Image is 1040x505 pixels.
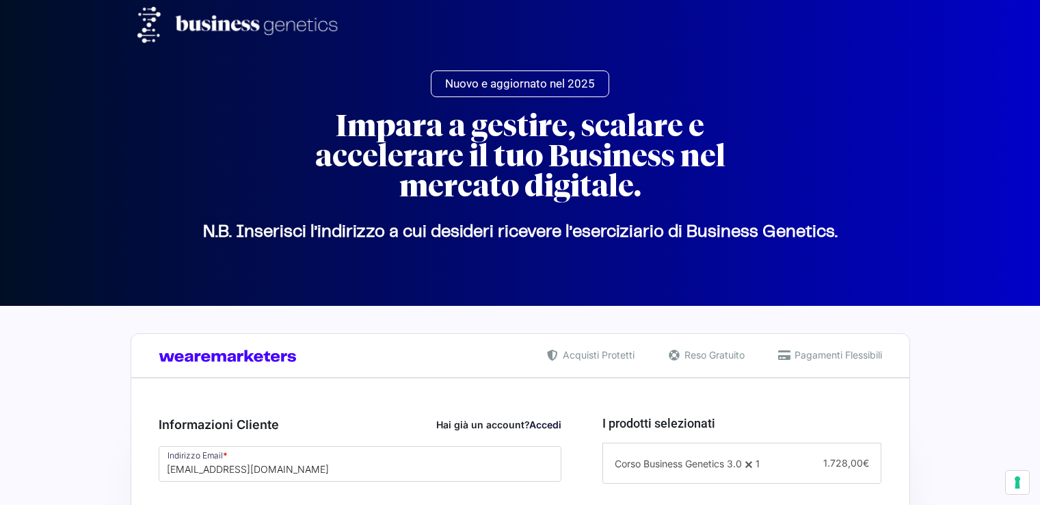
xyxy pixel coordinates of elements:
span: Corso Business Genetics 3.0 [615,458,742,469]
span: Acquisti Protetti [559,348,635,362]
span: € [863,457,869,469]
div: Hai già un account? [436,417,561,432]
span: Reso Gratuito [681,348,745,362]
input: Indirizzo Email * [159,446,562,482]
a: Accedi [529,419,561,430]
h3: Informazioni Cliente [159,415,562,434]
a: Nuovo e aggiornato nel 2025 [431,70,609,97]
span: Pagamenti Flessibili [791,348,882,362]
p: N.B. Inserisci l’indirizzo a cui desideri ricevere l’eserciziario di Business Genetics. [137,232,903,233]
span: 1 [756,458,760,469]
h2: Impara a gestire, scalare e accelerare il tuo Business nel mercato digitale. [274,111,766,201]
h3: I prodotti selezionati [602,414,881,432]
button: Le tue preferenze relative al consenso per le tecnologie di tracciamento [1006,471,1029,494]
span: 1.728,00 [823,457,869,469]
span: Nuovo e aggiornato nel 2025 [445,78,595,90]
